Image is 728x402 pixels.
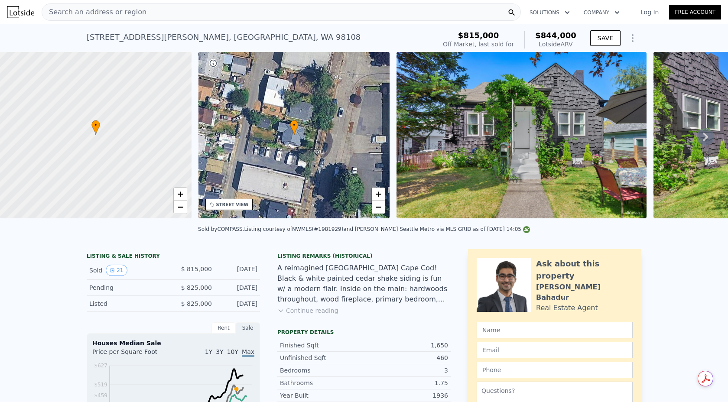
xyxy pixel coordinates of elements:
[577,5,627,20] button: Company
[87,31,361,43] div: [STREET_ADDRESS][PERSON_NAME] , [GEOGRAPHIC_DATA] , WA 98108
[216,201,249,208] div: STREET VIEW
[364,379,448,387] div: 1.75
[219,283,257,292] div: [DATE]
[477,362,633,378] input: Phone
[205,348,212,355] span: 1Y
[94,363,107,369] tspan: $627
[669,5,721,19] a: Free Account
[174,201,187,214] a: Zoom out
[277,329,451,336] div: Property details
[177,188,183,199] span: +
[364,341,448,350] div: 1,650
[290,121,299,129] span: •
[181,300,212,307] span: $ 825,000
[396,52,646,218] img: Sale: 115627936 Parcel: 98130240
[535,40,576,49] div: Lotside ARV
[94,392,107,399] tspan: $459
[198,226,244,232] div: Sold by COMPASS .
[219,265,257,276] div: [DATE]
[91,121,100,129] span: •
[89,265,166,276] div: Sold
[624,29,641,47] button: Show Options
[7,6,34,18] img: Lotside
[477,322,633,338] input: Name
[536,282,633,303] div: [PERSON_NAME] Bahadur
[277,263,451,305] div: A reimagined [GEOGRAPHIC_DATA] Cape Cod! Black & white painted cedar shake siding is fun w/ a mod...
[177,201,183,212] span: −
[181,284,212,291] span: $ 825,000
[280,391,364,400] div: Year Built
[227,348,238,355] span: 10Y
[236,322,260,334] div: Sale
[87,253,260,261] div: LISTING & SALE HISTORY
[92,347,173,361] div: Price per Square Foot
[89,283,166,292] div: Pending
[458,31,499,40] span: $815,000
[181,266,212,272] span: $ 815,000
[244,226,530,232] div: Listing courtesy of NWMLS (#1981929) and [PERSON_NAME] Seattle Metro via MLS GRID as of [DATE] 14:05
[536,258,633,282] div: Ask about this property
[42,7,146,17] span: Search an address or region
[219,299,257,308] div: [DATE]
[277,306,338,315] button: Continue reading
[376,188,381,199] span: +
[211,322,236,334] div: Rent
[94,382,107,388] tspan: $519
[92,339,254,347] div: Houses Median Sale
[242,348,254,357] span: Max
[372,201,385,214] a: Zoom out
[290,120,299,135] div: •
[376,201,381,212] span: −
[364,366,448,375] div: 3
[216,348,223,355] span: 3Y
[280,366,364,375] div: Bedrooms
[106,265,127,276] button: View historical data
[280,341,364,350] div: Finished Sqft
[535,31,576,40] span: $844,000
[174,188,187,201] a: Zoom in
[277,253,451,259] div: Listing Remarks (Historical)
[91,120,100,135] div: •
[630,8,669,16] a: Log In
[590,30,621,46] button: SAVE
[477,342,633,358] input: Email
[372,188,385,201] a: Zoom in
[523,5,577,20] button: Solutions
[280,379,364,387] div: Bathrooms
[536,303,598,313] div: Real Estate Agent
[280,353,364,362] div: Unfinished Sqft
[89,299,166,308] div: Listed
[523,226,530,233] img: NWMLS Logo
[364,391,448,400] div: 1936
[364,353,448,362] div: 460
[443,40,514,49] div: Off Market, last sold for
